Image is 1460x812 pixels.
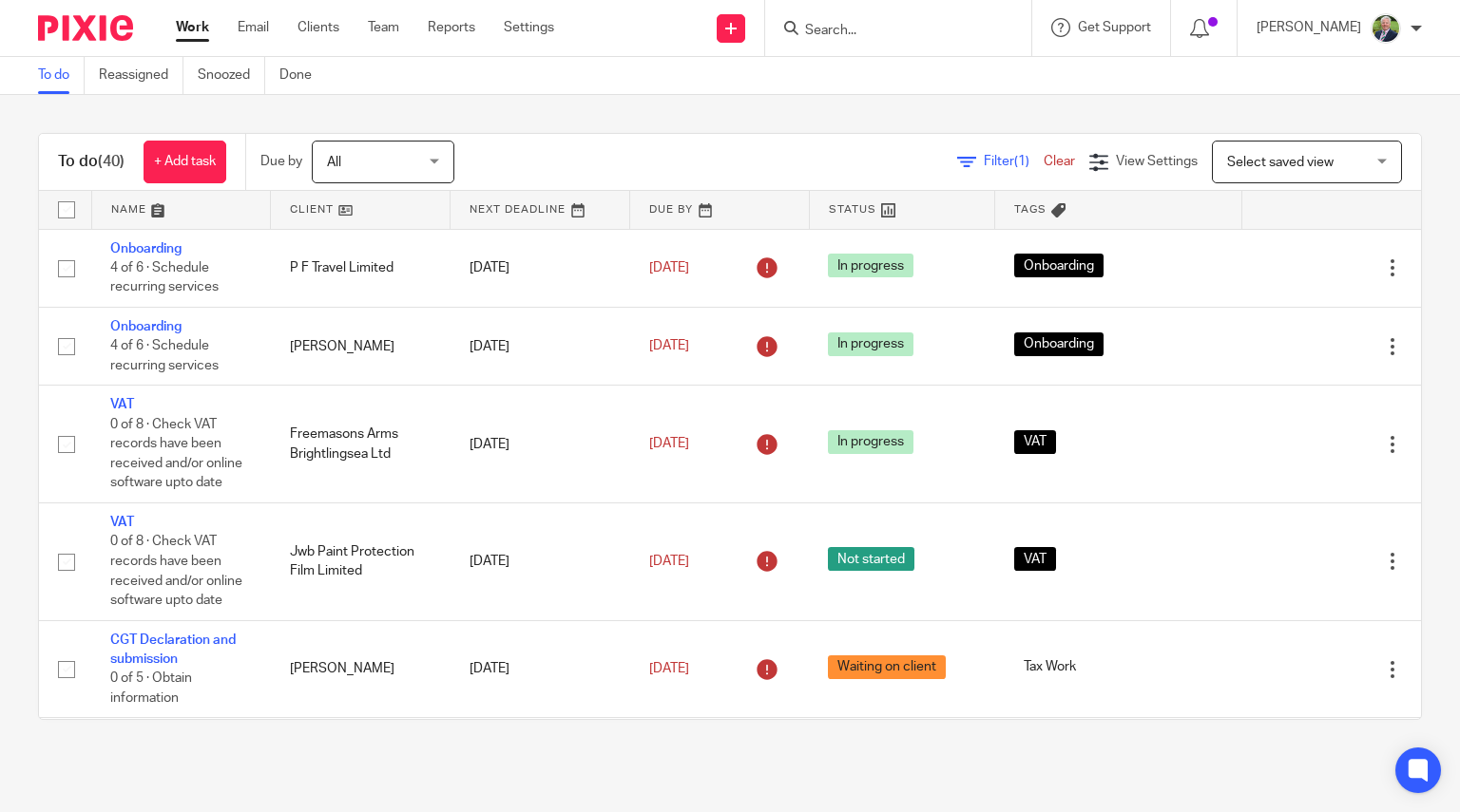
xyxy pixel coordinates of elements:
span: [DATE] [649,340,689,353]
img: LEETAYLOR-HIGHRES-1.jpg [1371,13,1401,44]
td: [DATE] [451,386,630,503]
td: Leadership 43 Limited [271,718,451,796]
span: [DATE] [649,555,689,568]
td: Freemasons Arms Brightlingsea Ltd [271,386,451,503]
a: Clear [1044,155,1075,168]
span: 0 of 5 · Obtain information [110,672,192,706]
td: [DATE] [451,503,630,621]
a: Reports [428,18,475,37]
span: Select saved view [1227,156,1334,169]
span: (1) [1014,155,1029,168]
span: Onboarding [1014,332,1104,356]
td: [DATE] [451,718,630,796]
p: Due by [260,152,302,171]
span: VAT [1014,547,1056,571]
td: [PERSON_NAME] [271,307,451,385]
span: Waiting on client [828,655,946,679]
input: Search [803,23,974,40]
a: Onboarding [110,320,182,333]
a: VAT [110,398,134,411]
a: Email [238,18,269,37]
span: 4 of 6 · Schedule recurring services [110,261,219,294]
td: P F Travel Limited [271,229,451,307]
a: Team [368,18,399,37]
a: Settings [504,18,554,37]
td: [PERSON_NAME] [271,620,451,718]
td: [DATE] [451,229,630,307]
span: 0 of 8 · Check VAT records have been received and/or online software upto date [110,536,242,608]
span: (40) [98,154,125,169]
td: [DATE] [451,307,630,385]
img: Pixie [38,15,133,41]
span: 4 of 6 · Schedule recurring services [110,340,219,373]
span: View Settings [1116,155,1198,168]
a: Reassigned [99,57,183,94]
span: All [327,156,341,169]
span: 0 of 8 · Check VAT records have been received and/or online software upto date [110,418,242,490]
span: Tax Work [1014,655,1085,679]
span: Onboarding [1014,254,1104,277]
span: Tags [1014,204,1047,215]
span: In progress [828,254,913,277]
a: Done [279,57,326,94]
span: Not started [828,547,914,571]
span: In progress [828,332,913,356]
td: [DATE] [451,620,630,718]
span: Get Support [1078,21,1151,34]
span: VAT [1014,430,1056,454]
p: [PERSON_NAME] [1257,18,1361,37]
span: [DATE] [649,662,689,675]
a: Clients [298,18,339,37]
span: In progress [828,430,913,454]
span: Filter [984,155,1044,168]
a: + Add task [144,141,226,183]
a: Onboarding [110,242,182,255]
span: [DATE] [649,438,689,451]
a: VAT [110,516,134,529]
span: [DATE] [649,261,689,274]
h1: To do [58,152,125,172]
a: Work [176,18,209,37]
a: To do [38,57,85,94]
a: CGT Declaration and submission [110,633,236,666]
td: Jwb Paint Protection Film Limited [271,503,451,621]
a: Snoozed [198,57,265,94]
